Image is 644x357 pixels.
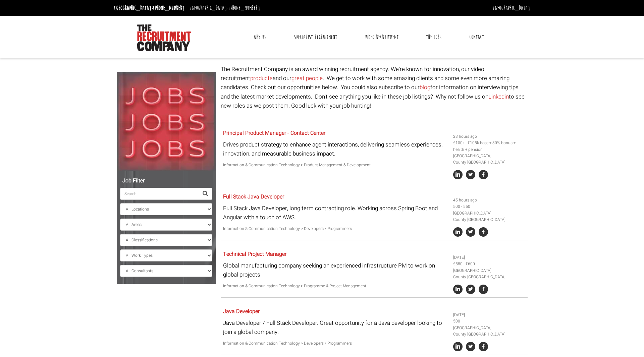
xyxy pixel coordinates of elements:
a: [PHONE_NUMBER] [153,4,184,12]
img: Jobs, Jobs, Jobs [117,72,216,171]
li: [GEOGRAPHIC_DATA] County [GEOGRAPHIC_DATA] [453,153,525,166]
a: Full Stack Java Developer [223,193,284,201]
p: Information & Communication Technology > Product Management & Development [223,162,448,168]
a: Principal Product Manager - Contact Center [223,129,325,137]
a: Video Recruitment [360,29,404,46]
p: Information & Communication Technology > Programme & Project Management [223,283,448,289]
a: blog [420,83,430,92]
li: 500 - 550 [453,203,525,210]
a: Linkedin [488,93,509,101]
a: great people [291,74,323,82]
img: The Recruitment Company [137,24,191,51]
h5: Job Filter [120,178,212,184]
p: Information & Communication Technology > Developers / Programmers [223,340,448,347]
li: [GEOGRAPHIC_DATA] County [GEOGRAPHIC_DATA] [453,325,525,338]
li: 23 hours ago [453,133,525,140]
a: Contact [464,29,489,46]
a: The Jobs [421,29,446,46]
a: Technical Project Manager [223,250,286,258]
a: [GEOGRAPHIC_DATA] [493,4,530,12]
p: Java Developer / Full Stack Developer. Great opportunity for a Java developer looking to join a g... [223,318,448,337]
p: Global manufacturing company seeking an experienced infrastructure PM to work on global projects [223,261,448,279]
a: products [250,74,273,82]
li: 45 hours ago [453,197,525,203]
li: [GEOGRAPHIC_DATA]: [112,3,186,13]
li: €100k - €105k base + 30% bonus + health + pension [453,140,525,153]
a: [PHONE_NUMBER] [228,4,260,12]
a: Java Developer [223,307,260,315]
a: Specialist Recruitment [289,29,342,46]
p: Drives product strategy to enhance agent interactions, delivering seamless experiences, innovatio... [223,140,448,158]
input: Search [120,188,199,200]
p: Full Stack Java Developer, long term contracting role. Working across Spring Boot and Angular wit... [223,204,448,222]
li: [GEOGRAPHIC_DATA]: [188,3,262,13]
li: [DATE] [453,254,525,261]
li: [GEOGRAPHIC_DATA] County [GEOGRAPHIC_DATA] [453,210,525,223]
li: €550 - €600 [453,261,525,267]
a: Why Us [249,29,271,46]
li: [GEOGRAPHIC_DATA] County [GEOGRAPHIC_DATA] [453,267,525,280]
p: The Recruitment Company is an award winning recruitment agency. We're known for innovation, our v... [221,65,528,110]
li: 500 [453,318,525,324]
p: Information & Communication Technology > Developers / Programmers [223,226,448,232]
li: [DATE] [453,312,525,318]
